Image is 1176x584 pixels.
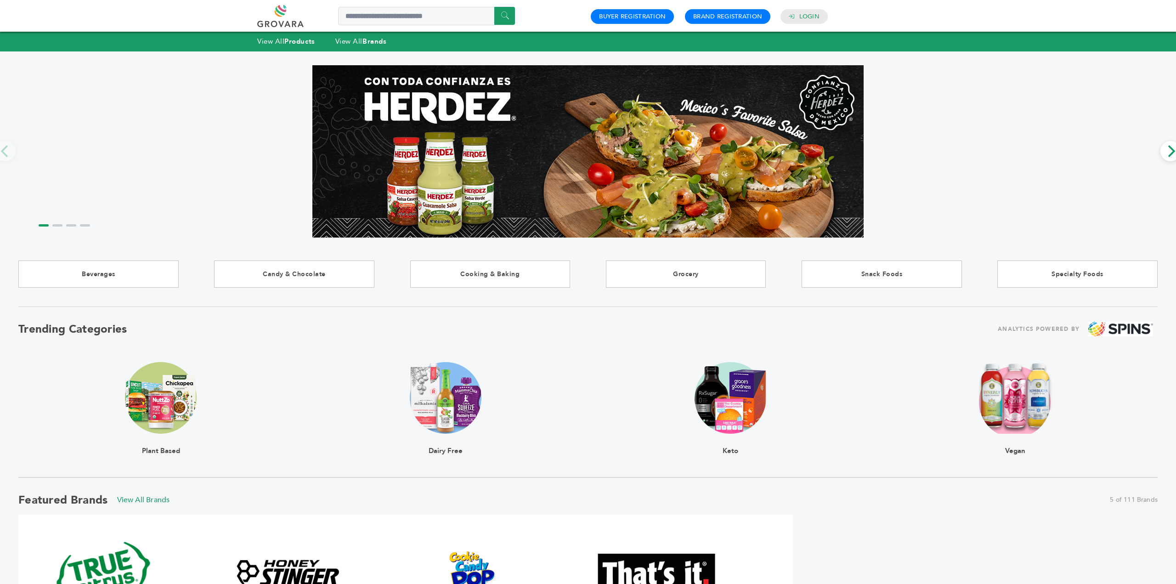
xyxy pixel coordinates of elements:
img: spins.png [1088,322,1153,337]
a: Beverages [18,261,179,288]
div: Keto [695,434,766,454]
a: Candy & Chocolate [214,261,374,288]
span: ANALYTICS POWERED BY [998,323,1080,335]
a: Login [799,12,820,21]
span: 5 of 111 Brands [1110,495,1158,505]
a: View AllBrands [335,37,387,46]
a: Buyer Registration [599,12,666,21]
img: claim_dairy_free Trending Image [410,362,481,434]
a: View AllProducts [257,37,315,46]
div: Vegan [978,434,1052,454]
a: View All Brands [117,495,170,505]
input: Search a product or brand... [338,7,515,25]
img: Marketplace Top Banner 1 [312,65,864,238]
a: Grocery [606,261,766,288]
strong: Brands [362,37,386,46]
img: claim_vegan Trending Image [978,362,1052,434]
a: Specialty Foods [997,261,1158,288]
div: Dairy Free [410,434,481,454]
div: Plant Based [125,434,197,454]
h2: Trending Categories [18,322,127,337]
strong: Products [284,37,315,46]
li: Page dot 4 [80,224,90,227]
li: Page dot 3 [66,224,76,227]
a: Cooking & Baking [410,261,571,288]
img: claim_plant_based Trending Image [125,362,197,434]
h2: Featured Brands [18,493,108,508]
li: Page dot 1 [39,224,49,227]
img: claim_ketogenic Trending Image [695,362,766,434]
li: Page dot 2 [52,224,62,227]
a: Snack Foods [802,261,962,288]
a: Brand Registration [693,12,762,21]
